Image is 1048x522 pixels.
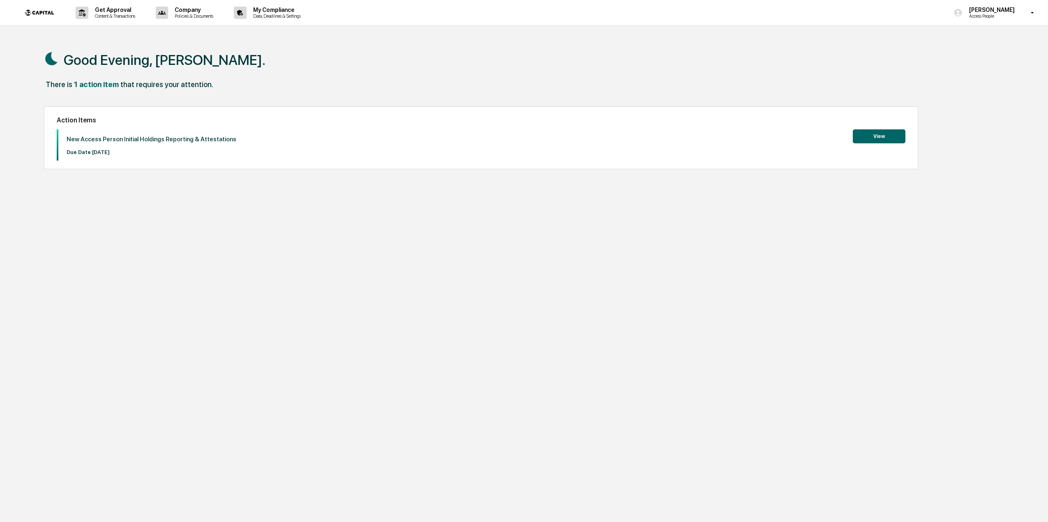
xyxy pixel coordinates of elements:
[74,80,119,89] div: 1 action item
[20,5,59,21] img: logo
[120,80,213,89] div: that requires your attention.
[168,13,217,19] p: Policies & Documents
[67,136,236,143] p: New Access Person Initial Holdings Reporting & Attestations
[46,80,72,89] div: There is
[64,52,265,68] h1: Good Evening, [PERSON_NAME].
[88,7,139,13] p: Get Approval
[853,129,905,143] button: View
[963,13,1019,19] p: Access People
[853,132,905,140] a: View
[57,116,906,124] h2: Action Items
[168,7,217,13] p: Company
[67,149,236,155] p: Due Date: [DATE]
[88,13,139,19] p: Content & Transactions
[247,13,305,19] p: Data, Deadlines & Settings
[963,7,1019,13] p: [PERSON_NAME]
[247,7,305,13] p: My Compliance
